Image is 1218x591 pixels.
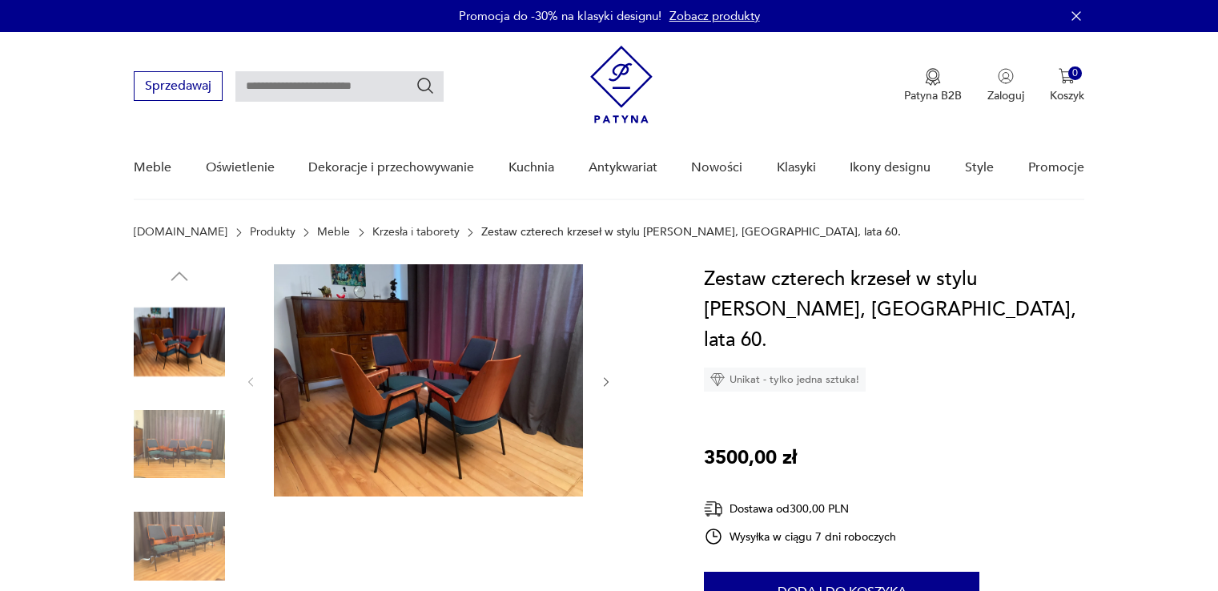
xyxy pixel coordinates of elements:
[590,46,653,123] img: Patyna - sklep z meblami i dekoracjami vintage
[704,368,866,392] div: Unikat - tylko jedna sztuka!
[1068,66,1082,80] div: 0
[1059,68,1075,84] img: Ikona koszyka
[1050,88,1084,103] p: Koszyk
[904,68,962,103] a: Ikona medaluPatyna B2B
[134,71,223,101] button: Sprzedawaj
[998,68,1014,84] img: Ikonka użytkownika
[704,499,723,519] img: Ikona dostawy
[459,8,661,24] p: Promocja do -30% na klasyki designu!
[1050,68,1084,103] button: 0Koszyk
[704,264,1084,356] h1: Zestaw czterech krzeseł w stylu [PERSON_NAME], [GEOGRAPHIC_DATA], lata 60.
[1028,137,1084,199] a: Promocje
[669,8,760,24] a: Zobacz produkty
[904,68,962,103] button: Patyna B2B
[250,226,295,239] a: Produkty
[925,68,941,86] img: Ikona medalu
[704,443,797,473] p: 3500,00 zł
[691,137,742,199] a: Nowości
[850,137,931,199] a: Ikony designu
[987,68,1024,103] button: Zaloguj
[904,88,962,103] p: Patyna B2B
[308,137,474,199] a: Dekoracje i przechowywanie
[965,137,994,199] a: Style
[509,137,554,199] a: Kuchnia
[134,296,225,388] img: Zdjęcie produktu Zestaw czterech krzeseł w stylu Hanno Von Gustedta, Austria, lata 60.
[987,88,1024,103] p: Zaloguj
[134,226,227,239] a: [DOMAIN_NAME]
[589,137,657,199] a: Antykwariat
[134,137,171,199] a: Meble
[134,82,223,93] a: Sprzedawaj
[416,76,435,95] button: Szukaj
[372,226,460,239] a: Krzesła i taborety
[704,499,896,519] div: Dostawa od 300,00 PLN
[206,137,275,199] a: Oświetlenie
[274,264,583,497] img: Zdjęcie produktu Zestaw czterech krzeseł w stylu Hanno Von Gustedta, Austria, lata 60.
[481,226,901,239] p: Zestaw czterech krzeseł w stylu [PERSON_NAME], [GEOGRAPHIC_DATA], lata 60.
[777,137,816,199] a: Klasyki
[704,527,896,546] div: Wysyłka w ciągu 7 dni roboczych
[317,226,350,239] a: Meble
[134,399,225,490] img: Zdjęcie produktu Zestaw czterech krzeseł w stylu Hanno Von Gustedta, Austria, lata 60.
[710,372,725,387] img: Ikona diamentu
